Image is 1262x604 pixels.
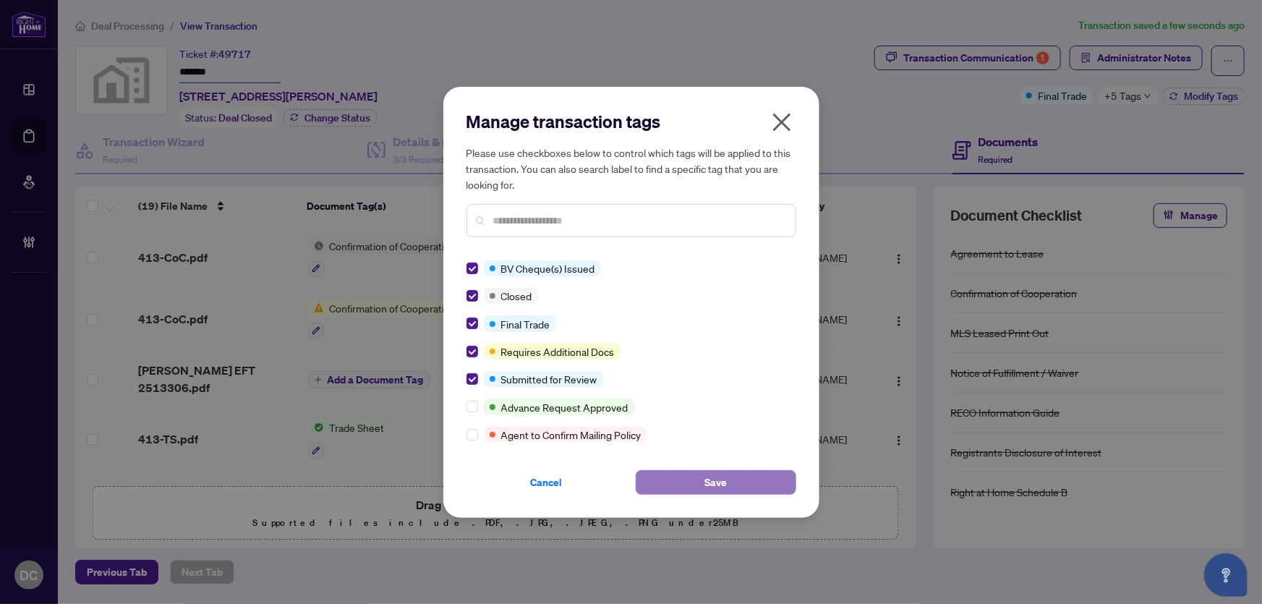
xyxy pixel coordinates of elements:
[1204,553,1248,597] button: Open asap
[531,471,563,494] span: Cancel
[636,470,796,495] button: Save
[501,344,615,360] span: Requires Additional Docs
[466,110,796,133] h2: Manage transaction tags
[501,371,597,387] span: Submitted for Review
[704,471,727,494] span: Save
[501,399,628,415] span: Advance Request Approved
[501,288,532,304] span: Closed
[466,470,627,495] button: Cancel
[466,145,796,192] h5: Please use checkboxes below to control which tags will be applied to this transaction. You can al...
[501,260,595,276] span: BV Cheque(s) Issued
[501,316,550,332] span: Final Trade
[501,427,641,443] span: Agent to Confirm Mailing Policy
[770,111,793,134] span: close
